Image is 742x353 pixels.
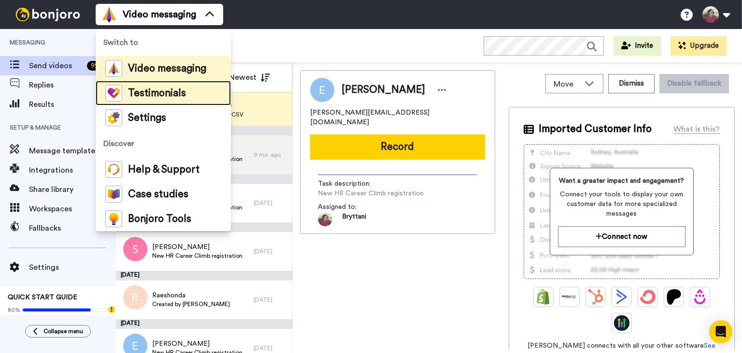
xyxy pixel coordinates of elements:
[128,165,200,175] span: Help & Support
[105,186,122,203] img: case-study-colored.svg
[554,78,580,90] span: Move
[8,294,77,301] span: QUICK START GUIDE
[128,190,188,199] span: Case studies
[692,289,708,305] img: Drip
[12,8,84,21] img: bj-logo-header-white.svg
[152,300,230,308] span: Created by [PERSON_NAME]
[37,57,86,63] div: Domain Overview
[29,164,116,176] span: Integrations
[318,189,424,198] span: New HR Career Climb registration
[105,60,122,77] img: vm-color.svg
[96,182,231,206] a: Case studies
[123,237,147,261] img: s.png
[123,285,147,309] img: r.png
[318,212,332,226] img: 1cdd431e-062b-4e09-93e6-7dbe7842e292-1683758283.jpg
[29,145,116,157] span: Message template
[105,109,122,126] img: settings-colored.svg
[536,289,551,305] img: Shopify
[123,8,196,21] span: Video messaging
[96,29,231,56] span: Switch to
[709,320,732,343] div: Open Intercom Messenger
[310,134,485,160] button: Record
[96,157,231,182] a: Help & Support
[254,151,287,159] div: 9 mo. ago
[254,344,287,352] div: [DATE]
[43,327,83,335] span: Collapse menu
[558,176,685,186] span: Want a greater impact and engagement?
[29,60,83,72] span: Send videos
[558,190,685,219] span: Connect your tools to display your own customer data for more specialized messages
[254,248,287,255] div: [DATE]
[29,99,116,110] span: Results
[310,108,485,127] span: [PERSON_NAME][EMAIL_ADDRESS][DOMAIN_NAME]
[614,36,661,56] button: Invite
[29,79,116,91] span: Replies
[27,15,47,23] div: v 4.0.25
[152,242,243,252] span: [PERSON_NAME]
[29,184,116,195] span: Share library
[116,319,292,329] div: [DATE]
[25,25,106,33] div: Domain: [DOMAIN_NAME]
[8,306,20,314] span: 80%
[666,289,682,305] img: Patreon
[15,15,23,23] img: logo_orange.svg
[588,289,603,305] img: Hubspot
[29,262,116,273] span: Settings
[96,105,231,130] a: Settings
[558,226,685,247] button: Connect now
[614,289,629,305] img: ActiveCampaign
[562,289,577,305] img: Ontraport
[87,61,106,71] div: 99 +
[152,291,230,300] span: Raeshonda
[659,74,729,93] button: Disable fallback
[539,122,652,136] span: Imported Customer Info
[29,222,116,234] span: Fallbacks
[128,113,166,123] span: Settings
[152,252,243,260] span: New HR Career Climb registration
[152,339,243,349] span: [PERSON_NAME]
[105,85,122,102] img: tm-color.svg
[310,78,334,102] img: Image of Erika
[342,212,366,226] span: Bryttani
[15,25,23,33] img: website_grey.svg
[105,210,122,227] img: bj-tools-colored.svg
[342,83,425,97] span: [PERSON_NAME]
[29,203,116,215] span: Workspaces
[608,74,655,93] button: Dismiss
[640,289,656,305] img: ConvertKit
[96,81,231,105] a: Testimonials
[105,161,122,178] img: help-and-support-colored.svg
[318,202,385,212] span: Assigned to:
[26,56,34,64] img: tab_domain_overview_orange.svg
[614,315,629,331] img: GoHighLevel
[254,296,287,304] div: [DATE]
[128,64,206,74] span: Video messaging
[222,68,277,87] button: Newest
[254,199,287,207] div: [DATE]
[96,206,231,231] a: Bonjoro Tools
[671,36,727,56] button: Upgrade
[673,123,720,135] div: What is this?
[96,56,231,81] a: Video messaging
[128,88,186,98] span: Testimonials
[96,130,231,157] span: Discover
[116,271,292,280] div: [DATE]
[128,214,191,224] span: Bonjoro Tools
[107,57,163,63] div: Keywords by Traffic
[318,179,385,189] span: Task description :
[107,305,116,314] div: Tooltip anchor
[25,325,91,338] button: Collapse menu
[96,56,104,64] img: tab_keywords_by_traffic_grey.svg
[101,7,117,22] img: vm-color.svg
